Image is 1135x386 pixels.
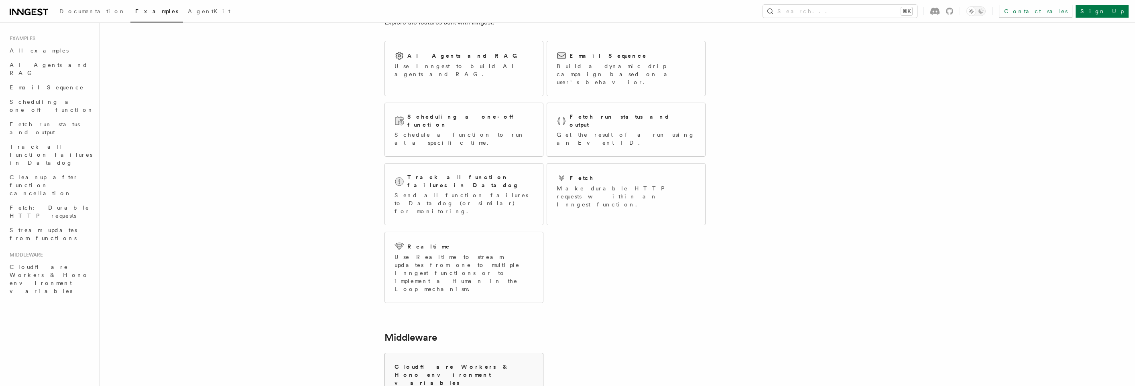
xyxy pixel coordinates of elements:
a: Track all function failures in Datadog [6,139,94,170]
p: Get the result of a run using an Event ID. [557,131,696,147]
span: Documentation [59,8,126,14]
h2: Fetch [570,174,594,182]
a: Scheduling a one-off functionSchedule a function to run at a specific time. [384,103,543,157]
a: Cloudflare Workers & Hono environment variables [6,260,94,298]
a: AI Agents and RAGUse Inngest to build AI agents and RAG. [384,41,543,96]
span: AgentKit [188,8,230,14]
p: Send all function failures to Datadog (or similar) for monitoring. [395,191,533,215]
a: Examples [130,2,183,22]
a: Track all function failures in DatadogSend all function failures to Datadog (or similar) for moni... [384,163,543,225]
a: Scheduling a one-off function [6,95,94,117]
a: Contact sales [999,5,1072,18]
a: RealtimeUse Realtime to stream updates from one to multiple Inngest functions or to implement a H... [384,232,543,303]
span: Stream updates from functions [10,227,77,241]
span: Scheduling a one-off function [10,99,94,113]
span: Track all function failures in Datadog [10,143,92,166]
span: AI Agents and RAG [10,62,88,76]
h2: Scheduling a one-off function [407,113,533,129]
a: Middleware [384,332,437,343]
a: Fetch run status and outputGet the result of a run using an Event ID. [547,103,706,157]
p: Use Realtime to stream updates from one to multiple Inngest functions or to implement a Human in ... [395,253,533,293]
p: Schedule a function to run at a specific time. [395,131,533,147]
a: Cleanup after function cancellation [6,170,94,200]
p: Use Inngest to build AI agents and RAG. [395,62,533,78]
h2: Email Sequence [570,52,647,60]
a: Sign Up [1076,5,1129,18]
a: All examples [6,43,94,58]
p: Make durable HTTP requests within an Inngest function. [557,184,696,208]
a: Email SequenceBuild a dynamic drip campaign based on a user's behavior. [547,41,706,96]
a: Stream updates from functions [6,223,94,245]
a: Fetch: Durable HTTP requests [6,200,94,223]
span: Cloudflare Workers & Hono environment variables [10,264,89,294]
kbd: ⌘K [901,7,912,15]
p: Build a dynamic drip campaign based on a user's behavior. [557,62,696,86]
span: Examples [6,35,35,42]
a: FetchMake durable HTTP requests within an Inngest function. [547,163,706,225]
h2: Fetch run status and output [570,113,696,129]
span: Examples [135,8,178,14]
button: Toggle dark mode [966,6,986,16]
h2: Track all function failures in Datadog [407,173,533,189]
span: Fetch: Durable HTTP requests [10,204,89,219]
a: AgentKit [183,2,235,22]
span: Cleanup after function cancellation [10,174,78,196]
a: AI Agents and RAG [6,58,94,80]
button: Search...⌘K [763,5,917,18]
a: Fetch run status and output [6,117,94,139]
span: All examples [10,47,69,54]
a: Email Sequence [6,80,94,95]
h2: Realtime [407,243,450,251]
span: Email Sequence [10,84,84,91]
span: Middleware [6,252,43,258]
a: Documentation [55,2,130,22]
h2: AI Agents and RAG [407,52,521,60]
span: Fetch run status and output [10,121,80,135]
